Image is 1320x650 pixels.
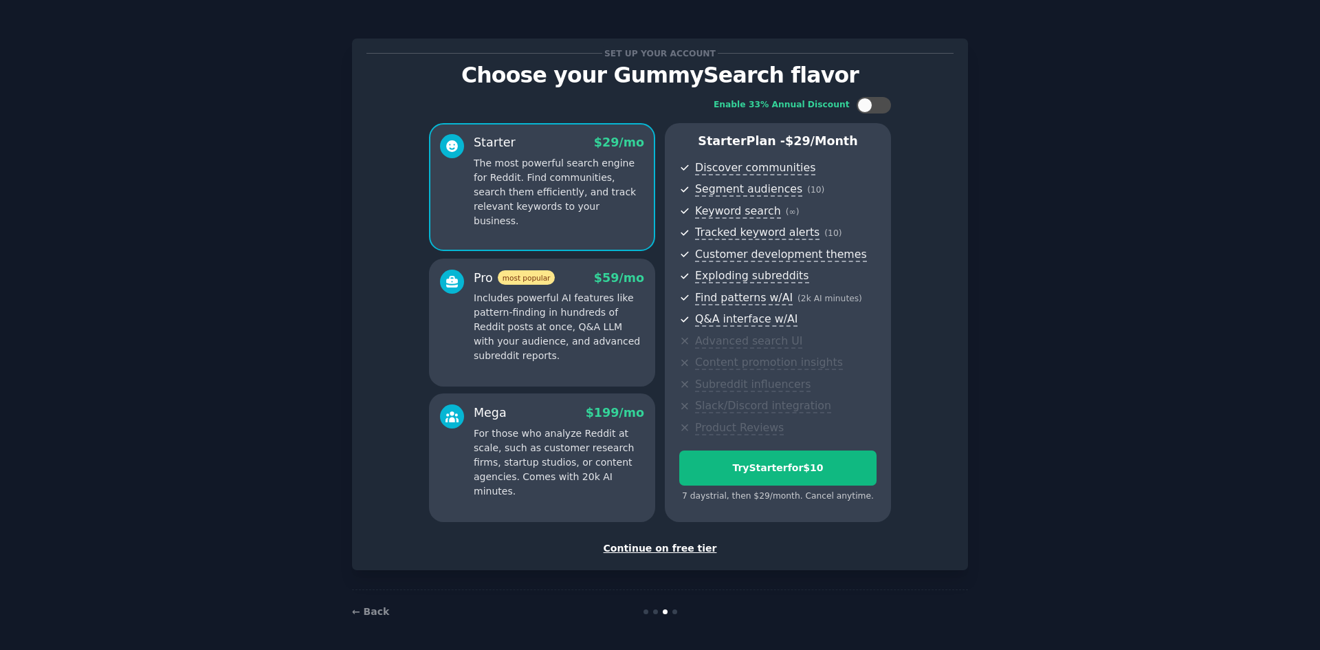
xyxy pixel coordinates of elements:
div: Mega [474,404,507,422]
span: Content promotion insights [695,356,843,370]
span: Slack/Discord integration [695,399,831,413]
span: $ 29 /month [785,134,858,148]
span: Segment audiences [695,182,802,197]
p: Starter Plan - [679,133,877,150]
span: Discover communities [695,161,815,175]
p: For those who analyze Reddit at scale, such as customer research firms, startup studios, or conte... [474,426,644,499]
span: $ 29 /mo [594,136,644,149]
div: Pro [474,270,555,287]
div: Starter [474,134,516,151]
span: ( 10 ) [824,228,841,238]
span: Subreddit influencers [695,378,811,392]
span: Keyword search [695,204,781,219]
span: $ 199 /mo [586,406,644,420]
span: most popular [498,270,555,285]
span: Product Reviews [695,421,784,435]
span: Advanced search UI [695,334,802,349]
button: TryStarterfor$10 [679,451,877,486]
div: 7 days trial, then $ 29 /month . Cancel anytime. [679,490,877,503]
span: Exploding subreddits [695,269,808,283]
div: Try Starter for $10 [680,461,876,475]
span: ( ∞ ) [786,207,800,217]
a: ← Back [352,606,389,617]
p: The most powerful search engine for Reddit. Find communities, search them efficiently, and track ... [474,156,644,228]
div: Continue on free tier [366,541,954,556]
span: Customer development themes [695,248,867,262]
div: Enable 33% Annual Discount [714,99,850,111]
span: Q&A interface w/AI [695,312,797,327]
span: Set up your account [602,46,718,61]
span: ( 2k AI minutes ) [797,294,862,303]
span: Find patterns w/AI [695,291,793,305]
p: Choose your GummySearch flavor [366,63,954,87]
span: $ 59 /mo [594,271,644,285]
span: Tracked keyword alerts [695,226,819,240]
span: ( 10 ) [807,185,824,195]
p: Includes powerful AI features like pattern-finding in hundreds of Reddit posts at once, Q&A LLM w... [474,291,644,363]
